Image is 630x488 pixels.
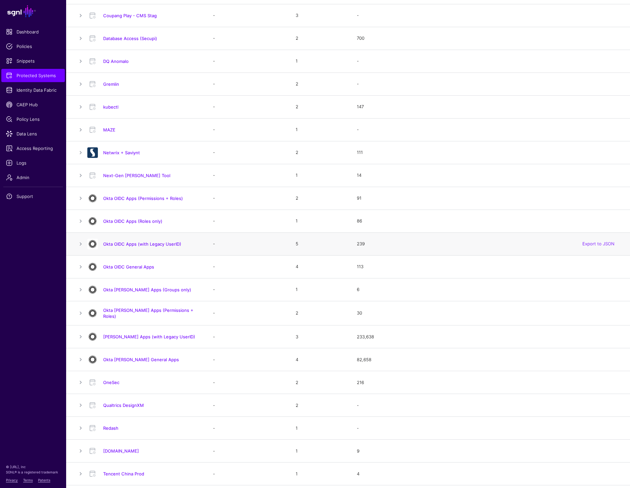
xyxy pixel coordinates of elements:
[87,193,98,204] img: svg+xml;base64,PHN2ZyB3aWR0aD0iNjQiIGhlaWdodD0iNjQiIHZpZXdCb3g9IjAgMCA2NCA2NCIgZmlsbD0ibm9uZSIgeG...
[357,379,619,386] div: 216
[357,104,619,110] div: 147
[357,448,619,455] div: 9
[289,440,350,463] td: 1
[289,73,350,95] td: 2
[1,69,65,82] a: Protected Systems
[6,464,60,469] p: © [URL], Inc
[206,141,289,164] td: -
[289,348,350,371] td: 4
[103,264,154,269] a: Okta OIDC General Apps
[206,440,289,463] td: -
[357,149,619,156] div: 111
[6,58,60,64] span: Snippets
[582,241,614,246] a: Export to JSON
[357,172,619,179] div: 14
[87,147,98,158] img: svg+xml;base64,PD94bWwgdmVyc2lvbj0iMS4wIiBlbmNvZGluZz0idXRmLTgiPz4KPCEtLSBHZW5lcmF0b3I6IEFkb2JlIE...
[87,308,98,318] img: svg+xml;base64,PHN2ZyB3aWR0aD0iNjQiIGhlaWdodD0iNjQiIHZpZXdCb3g9IjAgMCA2NCA2NCIgZmlsbD0ibm9uZSIgeG...
[103,104,118,110] a: kubectl
[206,73,289,95] td: -
[6,28,60,35] span: Dashboard
[4,4,62,19] a: SGNL
[103,13,157,18] a: Coupang Play - CMS Stag
[289,463,350,485] td: 1
[103,59,129,64] a: DQ Anomalo
[357,195,619,202] div: 91
[289,187,350,210] td: 2
[6,469,60,475] p: SGNL® is a registered trademark
[206,278,289,301] td: -
[357,35,619,42] div: 700
[289,301,350,325] td: 2
[206,50,289,73] td: -
[206,164,289,187] td: -
[289,325,350,348] td: 3
[206,394,289,417] td: -
[6,87,60,93] span: Identity Data Fabric
[103,287,191,292] a: Okta [PERSON_NAME] Apps (Groups only)
[6,116,60,122] span: Policy Lens
[357,334,619,340] div: 233,638
[357,425,619,432] div: -
[6,130,60,137] span: Data Lens
[103,380,119,385] a: OneSec
[289,278,350,301] td: 1
[6,101,60,108] span: CAEP Hub
[357,310,619,317] div: 30
[357,471,619,477] div: 4
[206,187,289,210] td: -
[289,210,350,232] td: 1
[103,403,144,408] a: Qualtrics DesignXM
[206,417,289,440] td: -
[1,171,65,184] a: Admin
[1,127,65,140] a: Data Lens
[103,357,179,362] a: Okta [PERSON_NAME] General Apps
[1,113,65,126] a: Policy Lens
[1,142,65,155] a: Access Reporting
[103,448,139,454] a: [DOMAIN_NAME]
[1,156,65,170] a: Logs
[1,25,65,38] a: Dashboard
[1,54,65,68] a: Snippets
[289,164,350,187] td: 1
[357,81,619,87] div: -
[206,27,289,50] td: -
[103,471,144,476] a: Tencent China Prod
[87,331,98,342] img: svg+xml;base64,PHN2ZyB3aWR0aD0iNjQiIGhlaWdodD0iNjQiIHZpZXdCb3g9IjAgMCA2NCA2NCIgZmlsbD0ibm9uZSIgeG...
[1,40,65,53] a: Policies
[206,325,289,348] td: -
[357,357,619,363] div: 82,658
[357,286,619,293] div: 6
[289,95,350,118] td: 2
[103,308,193,319] a: Okta [PERSON_NAME] Apps (Permissions + Roles)
[87,284,98,295] img: svg+xml;base64,PHN2ZyB3aWR0aD0iNjQiIGhlaWdodD0iNjQiIHZpZXdCb3g9IjAgMCA2NCA2NCIgZmlsbD0ibm9uZSIgeG...
[1,98,65,111] a: CAEP Hub
[6,478,18,482] a: Privacy
[357,126,619,133] div: -
[6,193,60,200] span: Support
[289,141,350,164] td: 2
[103,36,157,41] a: Database Access (Secupi)
[103,219,162,224] a: Okta OIDC Apps (Roles only)
[206,4,289,27] td: -
[103,241,181,247] a: Okta OIDC Apps (with Legacy UserID)
[357,12,619,19] div: -
[206,301,289,325] td: -
[289,232,350,255] td: 5
[1,83,65,97] a: Identity Data Fabric
[357,241,619,247] div: 239
[103,173,170,178] a: Next-Gen [PERSON_NAME] Tool
[103,81,119,87] a: Gremlin
[206,210,289,232] td: -
[289,4,350,27] td: 3
[206,371,289,394] td: -
[6,174,60,181] span: Admin
[87,216,98,226] img: svg+xml;base64,PHN2ZyB3aWR0aD0iNjQiIGhlaWdodD0iNjQiIHZpZXdCb3g9IjAgMCA2NCA2NCIgZmlsbD0ibm9uZSIgeG...
[289,27,350,50] td: 2
[206,95,289,118] td: -
[6,160,60,166] span: Logs
[103,127,115,132] a: MAZE
[38,478,50,482] a: Patents
[87,239,98,249] img: svg+xml;base64,PHN2ZyB3aWR0aD0iNjQiIGhlaWdodD0iNjQiIHZpZXdCb3g9IjAgMCA2NCA2NCIgZmlsbD0ibm9uZSIgeG...
[23,478,33,482] a: Terms
[206,232,289,255] td: -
